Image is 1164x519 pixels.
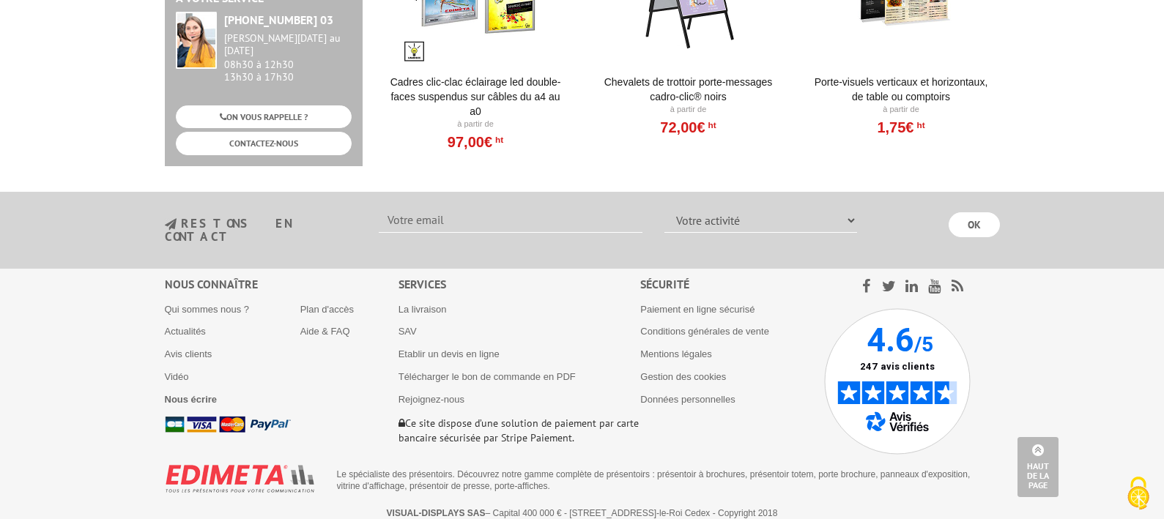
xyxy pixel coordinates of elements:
sup: HT [913,120,924,130]
a: Haut de la page [1017,437,1059,497]
a: Etablir un devis en ligne [398,348,500,359]
p: Le spécialiste des présentoirs. Découvrez notre gamme complète de présentoirs : présentoir à broc... [337,468,989,492]
p: Ce site dispose d’une solution de paiement par carte bancaire sécurisée par Stripe Paiement. [398,416,641,445]
a: Plan d'accès [300,304,354,315]
a: Actualités [165,326,206,337]
p: À partir de [598,104,779,116]
a: Mentions légales [640,348,712,359]
div: Sécurité [640,276,824,293]
a: Vidéo [165,371,189,382]
a: SAV [398,326,417,337]
a: Paiement en ligne sécurisé [640,304,755,315]
a: 97,00€HT [448,138,503,146]
a: Cadres clic-clac éclairage LED double-faces suspendus sur câbles du A4 au A0 [385,75,566,119]
a: Avis clients [165,348,212,359]
img: widget-service.jpg [176,12,217,69]
h3: restons en contact [165,217,357,243]
img: newsletter.jpg [165,218,177,231]
a: ON VOUS RAPPELLE ? [176,105,352,128]
a: Gestion des cookies [640,371,726,382]
p: À partir de [811,104,992,116]
strong: [PHONE_NUMBER] 03 [224,12,333,27]
a: Rejoignez-nous [398,394,464,405]
sup: HT [492,135,503,145]
div: Services [398,276,641,293]
div: [PERSON_NAME][DATE] au [DATE] [224,32,352,57]
a: La livraison [398,304,447,315]
a: Qui sommes nous ? [165,304,250,315]
p: À partir de [385,119,566,130]
img: Cookies (fenêtre modale) [1120,475,1157,512]
a: 1,75€HT [877,123,924,132]
div: Nous connaître [165,276,398,293]
a: Télécharger le bon de commande en PDF [398,371,576,382]
strong: VISUAL-DISPLAYS SAS [387,508,486,518]
button: Cookies (fenêtre modale) [1113,469,1164,519]
sup: HT [705,120,716,130]
input: Votre email [379,208,642,233]
img: Avis Vérifiés - 4.6 sur 5 - 247 avis clients [824,308,971,455]
div: 08h30 à 12h30 13h30 à 17h30 [224,32,352,83]
p: – Capital 400 000 € - [STREET_ADDRESS]-le-Roi Cedex - Copyright 2018 [178,508,987,518]
a: Porte-visuels verticaux et horizontaux, de table ou comptoirs [811,75,992,104]
a: Données personnelles [640,394,735,405]
a: Conditions générales de vente [640,326,769,337]
a: Nous écrire [165,394,218,405]
input: OK [949,212,1000,237]
a: CONTACTEZ-NOUS [176,132,352,154]
a: 72,00€HT [660,123,716,132]
a: Chevalets de trottoir porte-messages Cadro-Clic® Noirs [598,75,779,104]
a: Aide & FAQ [300,326,350,337]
